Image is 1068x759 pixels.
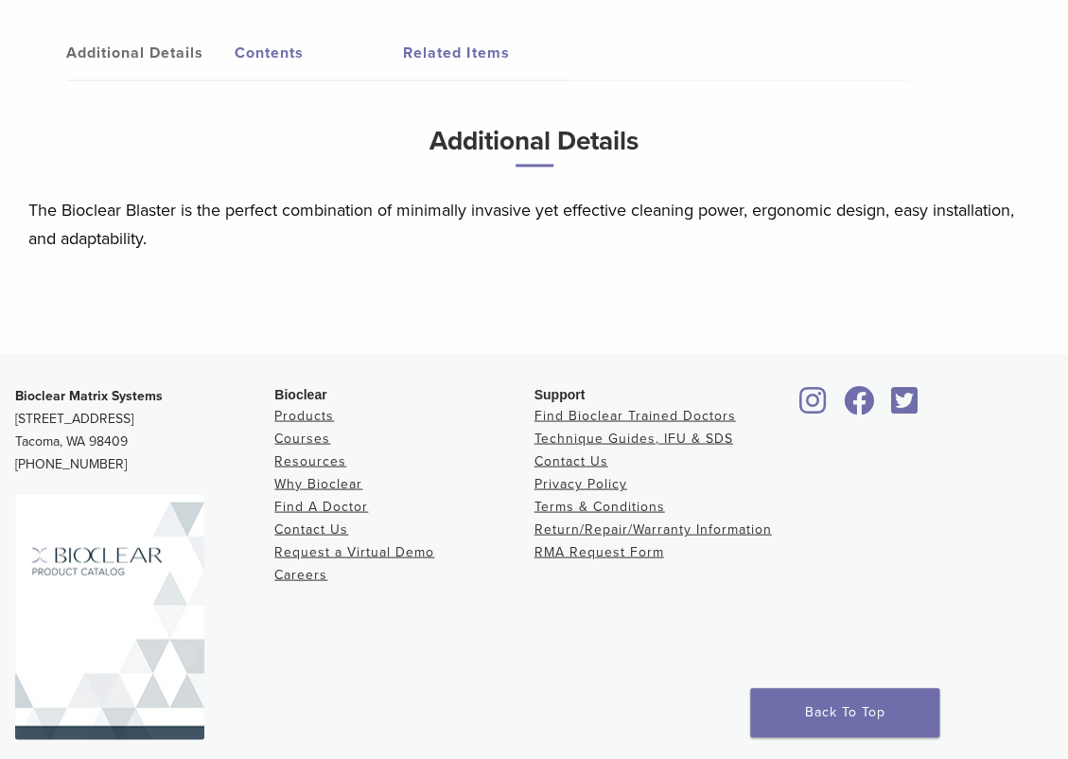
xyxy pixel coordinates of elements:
a: Find A Doctor [274,498,368,514]
span: Bioclear [274,386,326,401]
a: Bioclear [837,397,881,415]
a: Products [274,407,334,423]
strong: Bioclear Matrix Systems [15,387,163,403]
a: RMA Request Form [534,543,664,559]
img: Bioclear [15,494,204,739]
a: Courses [274,430,330,446]
a: Privacy Policy [534,475,627,491]
a: Terms & Conditions [534,498,665,514]
p: The Bioclear Blaster is the perfect combination of minimally invasive yet effective cleaning powe... [28,196,1040,253]
a: Bioclear [794,397,833,415]
a: Technique Guides, IFU & SDS [534,430,733,446]
a: Why Bioclear [274,475,362,491]
span: Support [534,386,586,401]
a: Contents [235,26,403,79]
a: Bioclear [884,397,924,415]
p: [STREET_ADDRESS] Tacoma, WA 98409 [PHONE_NUMBER] [15,384,274,475]
a: Return/Repair/Warranty Information [534,521,772,537]
a: Resources [274,452,346,468]
a: Additional Details [66,26,235,79]
a: Find Bioclear Trained Doctors [534,407,736,423]
a: Contact Us [534,452,608,468]
a: Contact Us [274,521,348,537]
a: Related Items [403,26,571,79]
a: Back To Top [750,688,939,737]
h3: Additional Details [28,118,1040,182]
a: Careers [274,566,327,582]
a: Request a Virtual Demo [274,543,434,559]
